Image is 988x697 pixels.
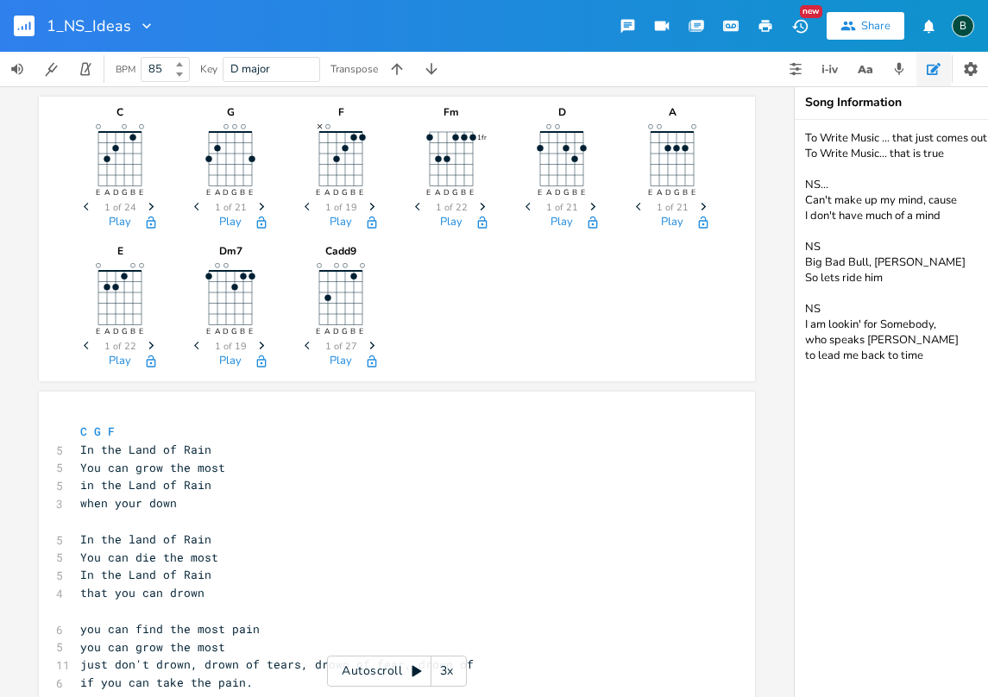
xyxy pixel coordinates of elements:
text: A [325,187,331,198]
div: E [77,246,163,256]
button: B [952,6,974,46]
text: E [360,187,364,198]
span: F [108,424,115,439]
span: in the Land of Rain [80,477,211,493]
div: Fm [408,107,494,117]
text: A [215,187,221,198]
text: A [325,326,331,336]
span: 1 of 21 [546,203,578,212]
div: 3x [431,656,463,687]
text: E [648,187,652,198]
text: E [96,326,100,336]
text: D [444,187,450,198]
text: E [427,187,431,198]
button: Play [109,216,131,230]
text: B [351,326,356,336]
text: B [241,187,246,198]
span: 1 of 27 [325,342,357,351]
text: E [206,187,211,198]
text: B [683,187,688,198]
text: G [232,187,238,198]
span: 1 of 22 [436,203,468,212]
text: G [343,326,349,336]
span: You can grow the most [80,460,225,475]
span: 1 of 19 [215,342,247,351]
text: 1fr [478,133,488,142]
div: G [187,107,274,117]
span: just don't drown, drown of tears, drown of fear, drown of [80,656,474,672]
text: E [317,187,321,198]
span: when your down [80,495,177,511]
div: F [298,107,384,117]
div: New [800,5,822,18]
button: Play [661,216,683,230]
span: 1 of 21 [657,203,689,212]
span: 1_NS_Ideas [47,18,131,34]
span: 1 of 22 [104,342,136,351]
text: E [206,326,211,336]
text: B [462,187,467,198]
text: E [581,187,585,198]
text: A [436,187,442,198]
text: × [317,119,323,133]
div: A [629,107,715,117]
span: 1 of 19 [325,203,357,212]
button: Play [219,355,242,369]
text: G [674,187,680,198]
button: Play [109,355,131,369]
text: D [223,187,230,198]
div: Autoscroll [327,656,467,687]
text: D [665,187,671,198]
button: Play [330,355,352,369]
span: You can die the most [80,549,218,565]
span: 1 of 21 [215,203,247,212]
text: G [343,187,349,198]
text: E [470,187,475,198]
button: Play [219,216,242,230]
text: E [317,326,321,336]
text: G [453,187,459,198]
text: D [334,326,340,336]
text: E [249,326,254,336]
text: A [657,187,663,198]
span: G [94,424,101,439]
button: Play [440,216,463,230]
text: D [113,326,119,336]
text: D [555,187,561,198]
text: E [139,187,143,198]
text: A [104,187,110,198]
span: In the Land of Rain [80,442,211,457]
div: D [519,107,605,117]
span: In the Land of Rain [80,567,211,582]
span: you can find the most pain [80,621,260,637]
span: C [80,424,87,439]
text: E [360,326,364,336]
button: Share [827,12,904,40]
text: G [122,187,128,198]
button: Play [551,216,573,230]
span: D major [230,61,270,77]
button: New [783,10,817,41]
text: B [130,187,135,198]
text: B [130,326,135,336]
text: E [691,187,695,198]
text: G [122,326,128,336]
text: A [546,187,552,198]
div: Cadd9 [298,246,384,256]
button: Play [330,216,352,230]
text: G [232,326,238,336]
span: that you can drown [80,585,205,600]
div: C [77,107,163,117]
text: D [334,187,340,198]
text: E [249,187,254,198]
text: B [351,187,356,198]
span: if you can take the pain. [80,675,253,690]
text: B [241,326,246,336]
span: In the land of Rain [80,531,211,547]
text: B [572,187,577,198]
div: Transpose [330,64,378,74]
div: Dm7 [187,246,274,256]
text: E [139,326,143,336]
text: E [538,187,542,198]
div: Key [200,64,217,74]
